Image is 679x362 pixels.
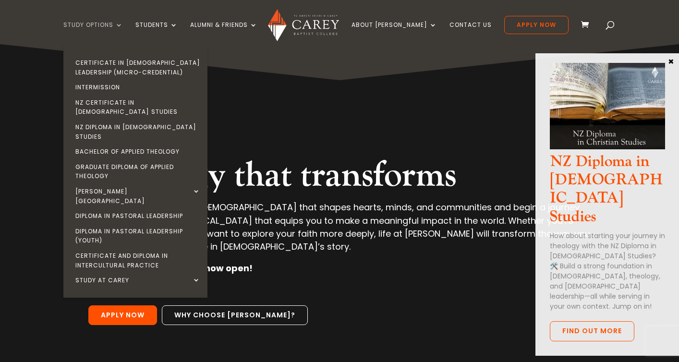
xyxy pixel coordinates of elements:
[66,273,210,288] a: Study at Carey
[66,248,210,273] a: Certificate and Diploma in Intercultural Practice
[550,141,665,152] a: NZ Dip
[352,22,437,44] a: About [PERSON_NAME]
[268,9,339,41] img: Carey Baptist College
[190,22,257,44] a: Alumni & Friends
[63,22,123,44] a: Study Options
[66,55,210,80] a: Certificate in [DEMOGRAPHIC_DATA] Leadership (Micro-credential)
[504,16,569,34] a: Apply Now
[66,80,210,95] a: Intermission
[66,95,210,120] a: NZ Certificate in [DEMOGRAPHIC_DATA] Studies
[66,224,210,248] a: Diploma in Pastoral Leadership (Youth)
[135,22,178,44] a: Students
[550,153,665,231] h3: NZ Diploma in [DEMOGRAPHIC_DATA] Studies
[88,201,590,262] p: We invite you to discover [DEMOGRAPHIC_DATA] that shapes hearts, minds, and communities and begin...
[66,144,210,159] a: Bachelor of Applied Theology
[449,22,492,44] a: Contact Us
[550,231,665,312] p: How about starting your journey in theology with the NZ Diploma in [DEMOGRAPHIC_DATA] Studies? 🛠️...
[66,208,210,224] a: Diploma in Pastoral Leadership
[550,63,665,149] img: NZ Dip
[66,184,210,208] a: [PERSON_NAME][GEOGRAPHIC_DATA]
[550,321,634,341] a: FInd out more
[667,57,676,65] button: Close
[66,159,210,184] a: Graduate Diploma of Applied Theology
[162,305,308,326] a: Why choose [PERSON_NAME]?
[66,120,210,144] a: NZ Diploma in [DEMOGRAPHIC_DATA] Studies
[88,155,590,201] h2: Theology that transforms
[88,305,157,326] a: Apply Now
